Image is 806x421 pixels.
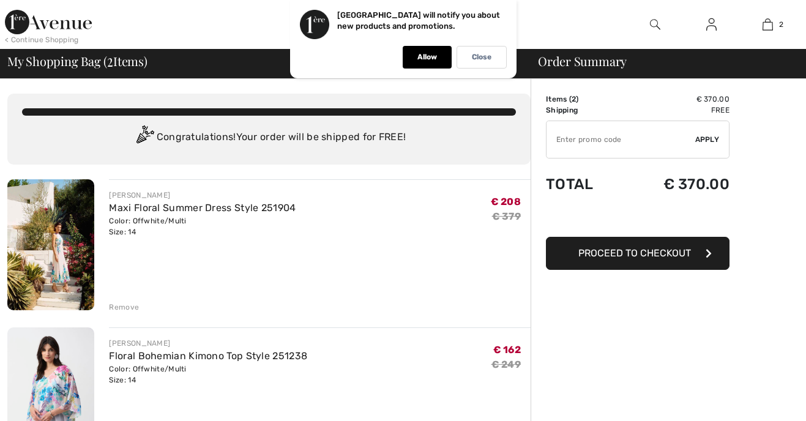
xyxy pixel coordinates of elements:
td: € 370.00 [622,163,730,205]
img: My Info [706,17,717,32]
iframe: PayPal [546,205,730,233]
td: Total [546,163,622,205]
span: 2 [107,52,113,68]
div: [PERSON_NAME] [109,190,296,201]
span: Proceed to Checkout [578,247,691,259]
img: My Bag [763,17,773,32]
div: Color: Offwhite/Multi Size: 14 [109,363,307,386]
span: 2 [572,95,576,103]
div: < Continue Shopping [5,34,79,45]
div: Color: Offwhite/Multi Size: 14 [109,215,296,237]
span: 2 [779,19,783,30]
div: Order Summary [523,55,799,67]
img: 1ère Avenue [5,10,92,34]
span: € 162 [493,344,521,356]
p: [GEOGRAPHIC_DATA] will notify you about new products and promotions. [337,10,500,31]
a: 2 [741,17,796,32]
s: € 249 [491,359,521,370]
td: Free [622,105,730,116]
span: My Shopping Bag ( Items) [7,55,147,67]
button: Proceed to Checkout [546,237,730,270]
a: Floral Bohemian Kimono Top Style 251238 [109,350,307,362]
td: Items ( ) [546,94,622,105]
td: Shipping [546,105,622,116]
div: Remove [109,302,139,313]
span: € 208 [491,196,521,207]
img: Maxi Floral Summer Dress Style 251904 [7,179,94,310]
img: search the website [650,17,660,32]
a: Sign In [696,17,726,32]
p: Allow [417,53,437,62]
s: € 379 [492,210,521,222]
a: Maxi Floral Summer Dress Style 251904 [109,202,296,214]
input: Promo code [547,121,695,158]
span: Apply [695,134,720,145]
img: Congratulation2.svg [132,125,157,150]
div: [PERSON_NAME] [109,338,307,349]
td: € 370.00 [622,94,730,105]
p: Close [472,53,491,62]
div: Congratulations! Your order will be shipped for FREE! [22,125,516,150]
